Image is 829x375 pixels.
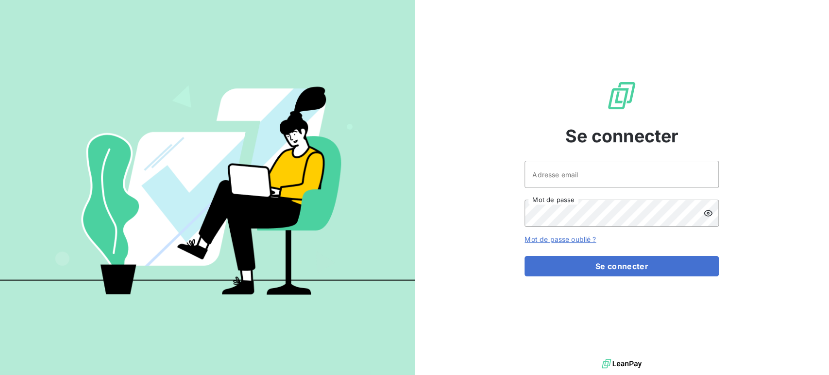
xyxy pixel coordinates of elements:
[602,357,642,371] img: logo
[524,256,719,276] button: Se connecter
[565,123,678,149] span: Se connecter
[606,80,637,111] img: Logo LeanPay
[524,161,719,188] input: placeholder
[524,235,596,243] a: Mot de passe oublié ?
